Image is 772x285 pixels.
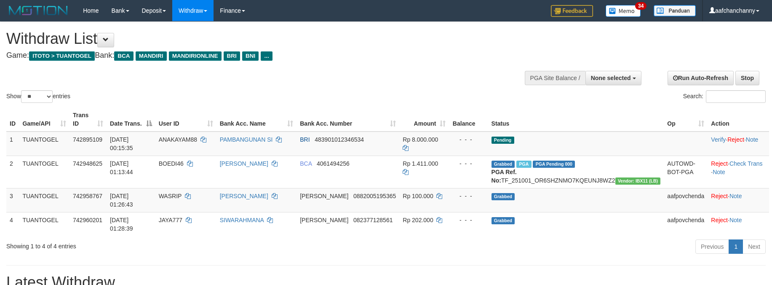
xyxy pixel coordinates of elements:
[664,188,708,212] td: aafpovchenda
[452,192,485,200] div: - - -
[729,160,763,167] a: Check Trans
[492,169,517,184] b: PGA Ref. No:
[708,156,769,188] td: · ·
[107,108,155,132] th: Date Trans.: activate to sort column descending
[735,71,759,85] a: Stop
[6,90,70,103] label: Show entries
[708,188,769,212] td: ·
[746,136,759,143] a: Note
[452,216,485,224] div: - - -
[73,193,102,199] span: 742958767
[551,5,593,17] img: Feedback.jpg
[6,132,19,156] td: 1
[216,108,297,132] th: Bank Acc. Name: activate to sort column ascending
[159,160,184,167] span: BOEDI46
[615,177,661,185] span: Vendor URL: https://dashboard.q2checkout.com/secure
[159,193,182,199] span: WASRIP
[300,160,312,167] span: BCA
[729,239,743,254] a: 1
[220,217,264,223] a: SIWARAHMANA
[315,136,364,143] span: Copy 483901012346534 to clipboard
[73,136,102,143] span: 742895109
[220,136,273,143] a: PAMBANGUNAN SI
[300,136,310,143] span: BRI
[713,169,725,175] a: Note
[110,160,133,175] span: [DATE] 01:13:44
[317,160,350,167] span: Copy 4061494256 to clipboard
[6,30,506,47] h1: Withdraw List
[488,156,664,188] td: TF_251001_OR6SHZNMO7KQEUNJ8WZ2
[635,2,646,10] span: 34
[403,217,433,223] span: Rp 202.000
[695,239,729,254] a: Previous
[729,193,742,199] a: Note
[711,193,728,199] a: Reject
[399,108,449,132] th: Amount: activate to sort column ascending
[6,239,315,250] div: Showing 1 to 4 of 4 entries
[169,51,222,61] span: MANDIRIONLINE
[242,51,259,61] span: BNI
[155,108,216,132] th: User ID: activate to sort column ascending
[585,71,641,85] button: None selected
[743,239,766,254] a: Next
[110,217,133,232] span: [DATE] 01:28:39
[452,159,485,168] div: - - -
[516,161,531,168] span: Marked by aafchonlypin
[224,51,240,61] span: BRI
[21,90,53,103] select: Showentries
[708,108,769,132] th: Action
[664,156,708,188] td: AUTOWD-BOT-PGA
[452,135,485,144] div: - - -
[19,132,69,156] td: TUANTOGEL
[300,217,348,223] span: [PERSON_NAME]
[708,132,769,156] td: · ·
[110,136,133,151] span: [DATE] 00:15:35
[711,136,726,143] a: Verify
[159,217,182,223] span: JAYA777
[19,108,69,132] th: Game/API: activate to sort column ascending
[136,51,167,61] span: MANDIRI
[729,217,742,223] a: Note
[488,108,664,132] th: Status
[29,51,95,61] span: ITOTO > TUANTOGEL
[492,193,515,200] span: Grabbed
[159,136,197,143] span: ANAKAYAM88
[19,156,69,188] td: TUANTOGEL
[353,217,393,223] span: Copy 082377128561 to clipboard
[19,212,69,236] td: TUANTOGEL
[492,161,515,168] span: Grabbed
[654,5,696,16] img: panduan.png
[69,108,107,132] th: Trans ID: activate to sort column ascending
[6,156,19,188] td: 2
[711,160,728,167] a: Reject
[6,188,19,212] td: 3
[727,136,744,143] a: Reject
[591,75,631,81] span: None selected
[664,108,708,132] th: Op: activate to sort column ascending
[683,90,766,103] label: Search:
[220,193,268,199] a: [PERSON_NAME]
[73,160,102,167] span: 742948625
[6,4,70,17] img: MOTION_logo.png
[6,212,19,236] td: 4
[668,71,734,85] a: Run Auto-Refresh
[711,217,728,223] a: Reject
[606,5,641,17] img: Button%20Memo.svg
[664,212,708,236] td: aafpovchenda
[6,108,19,132] th: ID
[110,193,133,208] span: [DATE] 01:26:43
[706,90,766,103] input: Search:
[19,188,69,212] td: TUANTOGEL
[492,217,515,224] span: Grabbed
[403,160,438,167] span: Rp 1.411.000
[297,108,399,132] th: Bank Acc. Number: activate to sort column ascending
[73,217,102,223] span: 742960201
[114,51,133,61] span: BCA
[353,193,396,199] span: Copy 0882005195365 to clipboard
[300,193,348,199] span: [PERSON_NAME]
[449,108,488,132] th: Balance
[525,71,585,85] div: PGA Site Balance /
[492,137,514,144] span: Pending
[533,161,575,168] span: PGA Pending
[261,51,272,61] span: ...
